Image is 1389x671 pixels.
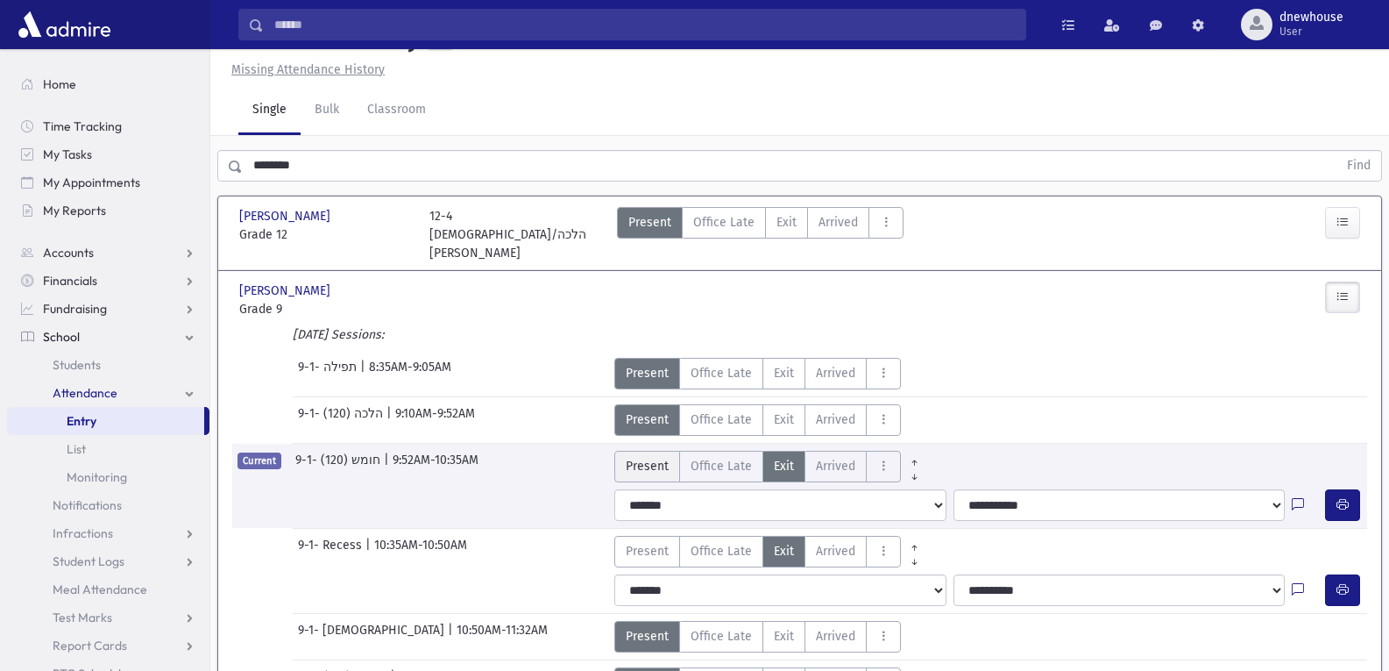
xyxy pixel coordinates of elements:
span: 10:35AM-10:50AM [374,536,467,567]
span: Attendance [53,385,117,401]
i: [DATE] Sessions: [293,327,384,342]
span: Office Late [691,457,752,475]
span: Test Marks [53,610,112,625]
a: Infractions [7,519,209,547]
span: Arrived [816,410,855,429]
img: AdmirePro [14,7,115,42]
span: Student Logs [53,553,124,569]
span: [PERSON_NAME] [239,282,334,300]
span: Exit [774,457,794,475]
a: Classroom [353,86,440,135]
span: Exit [774,542,794,560]
span: Current [237,453,281,469]
span: Arrived [816,542,855,560]
span: Exit [776,213,797,232]
span: Present [626,457,669,475]
span: Present [626,627,669,646]
a: My Tasks [7,140,209,168]
span: Present [628,213,671,232]
a: All Later [901,550,928,564]
a: Report Cards [7,632,209,660]
span: 9-1- תפילה [298,358,360,389]
a: Test Marks [7,603,209,632]
u: Missing Attendance History [231,62,385,77]
span: Notifications [53,497,122,513]
a: Bulk [301,86,353,135]
a: Attendance [7,379,209,407]
a: My Reports [7,196,209,225]
span: Meal Attendance [53,582,147,597]
span: My Tasks [43,146,92,162]
span: User [1279,25,1343,39]
span: Office Late [691,364,752,382]
span: Time Tracking [43,118,122,134]
span: Grade 9 [239,300,412,318]
span: 9:10AM-9:52AM [395,404,475,436]
span: My Reports [43,203,106,218]
span: Office Late [691,410,752,429]
a: Home [7,70,209,98]
a: Entry [7,407,204,435]
span: Home [43,76,76,92]
span: Financials [43,273,97,289]
a: Accounts [7,239,209,267]
span: Office Late [693,213,755,232]
span: Infractions [53,525,113,541]
span: | [386,404,395,436]
span: Arrived [816,457,855,475]
a: Notifications [7,491,209,519]
span: 9-1- [DEMOGRAPHIC_DATA] [298,621,448,653]
span: Fundraising [43,301,107,317]
span: Exit [774,364,794,382]
span: Exit [774,410,794,429]
div: AttTypes [617,207,904,262]
span: 9-1- Recess [298,536,365,567]
span: [PERSON_NAME] [239,207,334,225]
a: Students [7,351,209,379]
span: Present [626,542,669,560]
span: | [448,621,457,653]
span: dnewhouse [1279,11,1343,25]
a: All Prior [901,536,928,550]
div: AttTypes [614,404,901,436]
span: Accounts [43,245,94,261]
span: 10:50AM-11:32AM [457,621,548,653]
span: 9-1- חומש (120) [295,451,384,482]
div: AttTypes [614,451,928,482]
span: | [365,536,374,567]
a: Financials [7,267,209,295]
a: Time Tracking [7,112,209,140]
span: 8:35AM-9:05AM [369,358,451,389]
button: Find [1336,151,1381,181]
a: List [7,435,209,463]
a: My Appointments [7,168,209,196]
span: Office Late [691,627,752,646]
span: Students [53,357,101,373]
a: Missing Attendance History [224,62,385,77]
div: AttTypes [614,621,901,653]
span: Office Late [691,542,752,560]
div: AttTypes [614,536,928,567]
a: Single [238,86,301,135]
span: Arrived [819,213,858,232]
span: Arrived [816,627,855,646]
span: Entry [67,413,96,429]
a: Meal Attendance [7,575,209,603]
span: | [360,358,369,389]
span: Exit [774,627,794,646]
span: 9:52AM-10:35AM [393,451,478,482]
div: 12-4 [DEMOGRAPHIC_DATA]/הלכה [PERSON_NAME] [429,207,602,262]
input: Search [264,9,1025,40]
span: Grade 12 [239,225,412,244]
a: School [7,323,209,351]
a: Student Logs [7,547,209,575]
span: My Appointments [43,175,140,190]
span: Monitoring [67,469,127,485]
span: Present [626,364,669,382]
span: 9-1- הלכה (120) [298,404,386,436]
span: | [384,451,393,482]
a: Fundraising [7,295,209,323]
span: School [43,329,80,345]
span: Report Cards [53,638,127,653]
span: Present [626,410,669,429]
